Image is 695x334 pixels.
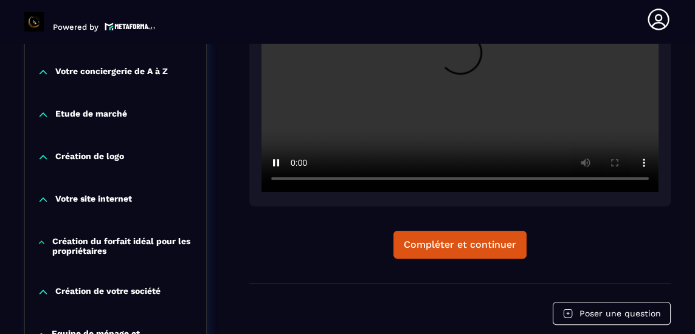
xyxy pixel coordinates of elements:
[55,286,161,298] p: Création de votre société
[393,231,527,259] button: Compléter et continuer
[52,236,194,256] p: Création du forfait idéal pour les propriétaires
[53,22,99,32] p: Powered by
[24,12,44,32] img: logo-branding
[55,194,132,206] p: Votre site internet
[553,302,671,325] button: Poser une question
[105,21,156,32] img: logo
[55,151,124,163] p: Création de logo
[55,109,127,121] p: Etude de marché
[55,66,168,78] p: Votre conciergerie de A à Z
[404,239,516,251] div: Compléter et continuer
